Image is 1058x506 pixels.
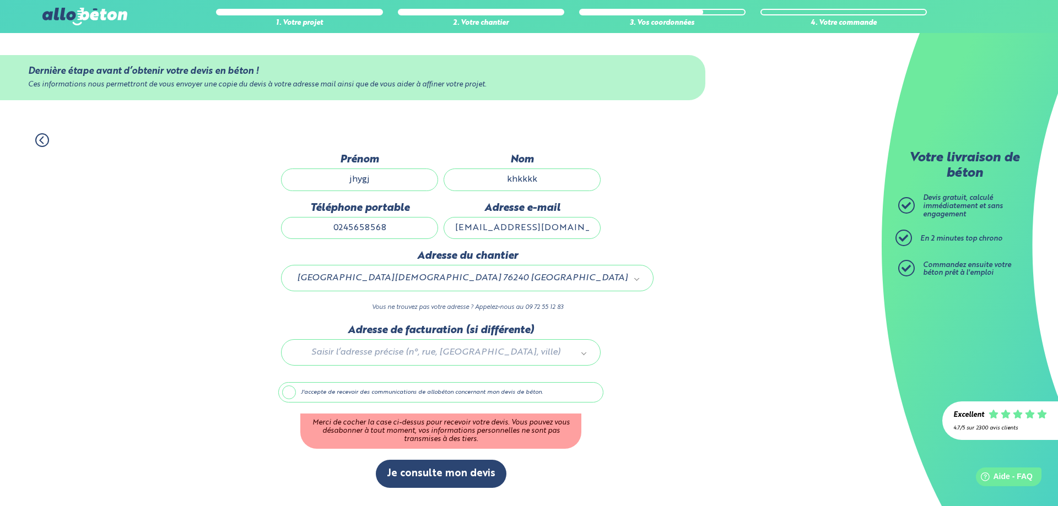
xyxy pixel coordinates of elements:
div: 3. Vos coordonnées [579,19,746,28]
span: Devis gratuit, calculé immédiatement et sans engagement [923,194,1003,217]
button: Je consulte mon devis [376,460,506,488]
label: Téléphone portable [281,202,438,214]
a: [GEOGRAPHIC_DATA][DEMOGRAPHIC_DATA] 76240 [GEOGRAPHIC_DATA] [293,271,642,285]
p: Votre livraison de béton [901,151,1028,181]
div: 1. Votre projet [216,19,382,28]
label: J'accepte de recevoir des communications de allobéton concernant mon devis de béton. [278,382,603,403]
div: 4. Votre commande [760,19,927,28]
div: Ces informations nous permettront de vous envoyer une copie du devis à votre adresse mail ainsi q... [28,81,677,89]
iframe: Help widget launcher [960,463,1046,494]
div: Merci de cocher la case ci-dessus pour recevoir votre devis. Vous pouvez vous désabonner à tout m... [300,413,581,449]
div: 4.7/5 sur 2300 avis clients [953,425,1047,431]
label: Prénom [281,154,438,166]
label: Adresse e-mail [444,202,601,214]
span: [GEOGRAPHIC_DATA][DEMOGRAPHIC_DATA] 76240 [GEOGRAPHIC_DATA] [297,271,628,285]
span: En 2 minutes top chrono [920,235,1002,242]
input: Quel est votre nom de famille ? [444,168,601,191]
label: Nom [444,154,601,166]
input: ex : 0642930817 [281,217,438,239]
div: Dernière étape avant d’obtenir votre devis en béton ! [28,66,677,77]
input: Quel est votre prénom ? [281,168,438,191]
p: Vous ne trouvez pas votre adresse ? Appelez-nous au 09 72 55 12 83 [281,302,654,313]
div: 2. Votre chantier [398,19,564,28]
span: Commandez ensuite votre béton prêt à l'emploi [923,262,1011,277]
input: ex : contact@allobeton.fr [444,217,601,239]
img: allobéton [42,8,127,25]
label: Adresse du chantier [281,250,654,262]
div: Excellent [953,411,984,420]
